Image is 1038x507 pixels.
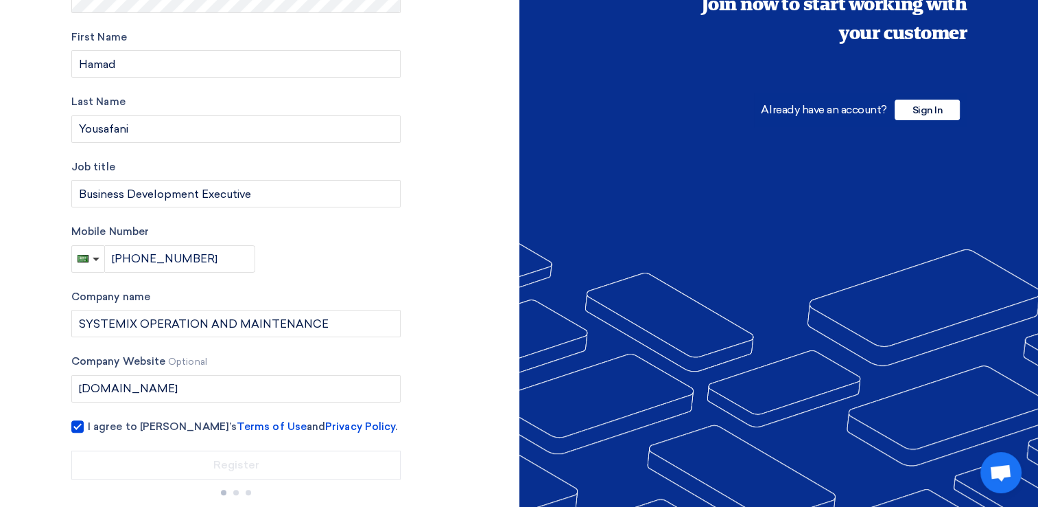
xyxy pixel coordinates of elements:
input: Enter your company name... [71,310,401,337]
input: Last Name... [71,115,401,143]
a: Terms of Use [237,420,307,433]
span: Optional [168,357,207,367]
span: Already have an account? [761,103,886,116]
a: Sign In [895,103,960,116]
span: Sign In [895,100,960,120]
label: First Name [71,30,401,45]
label: Company name [71,289,401,305]
a: Privacy Policy [325,420,395,433]
div: Open chat [980,452,1022,493]
label: Company Website [71,354,401,370]
input: Register [71,451,401,480]
input: Enter phone number... [105,245,255,273]
input: Enter your job title... [71,180,401,207]
input: ex: yourcompany.com [71,375,401,403]
input: Enter your first name... [71,50,401,78]
span: I agree to [PERSON_NAME]’s and . [88,419,397,435]
label: Mobile Number [71,224,401,240]
label: Last Name [71,94,401,110]
label: Job title [71,159,401,175]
